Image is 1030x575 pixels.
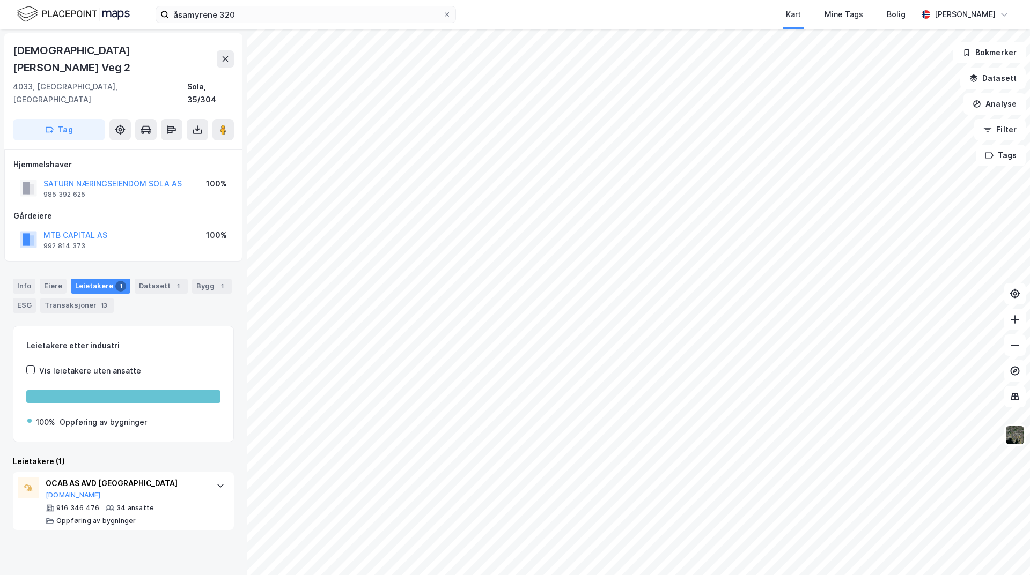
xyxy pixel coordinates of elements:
button: [DOMAIN_NAME] [46,491,101,499]
div: [DEMOGRAPHIC_DATA][PERSON_NAME] Veg 2 [13,42,217,76]
div: Kart [786,8,801,21]
div: Vis leietakere uten ansatte [39,364,141,377]
div: Eiere [40,279,67,294]
div: OCAB AS AVD [GEOGRAPHIC_DATA] [46,477,205,490]
div: Mine Tags [825,8,863,21]
div: Hjemmelshaver [13,158,233,171]
div: Leietakere (1) [13,455,234,468]
div: 100% [36,416,55,429]
div: Leietakere [71,279,130,294]
div: 100% [206,229,227,242]
div: Oppføring av bygninger [56,517,136,525]
div: 100% [206,177,227,190]
div: Bolig [887,8,906,21]
div: Oppføring av bygninger [60,416,147,429]
div: Kontrollprogram for chat [976,524,1030,575]
img: 9k= [1005,425,1025,445]
div: Gårdeiere [13,210,233,222]
button: Tags [976,145,1026,166]
div: 13 [99,300,109,311]
img: logo.f888ab2527a4732fd821a326f86c7f29.svg [17,5,130,24]
button: Filter [974,119,1026,140]
div: Leietakere etter industri [26,339,220,352]
div: Bygg [192,279,232,294]
button: Tag [13,119,105,140]
div: ESG [13,298,36,313]
button: Bokmerker [953,42,1026,63]
div: 992 814 373 [43,242,85,250]
div: Info [13,279,35,294]
div: 1 [217,281,227,292]
div: Sola, 35/304 [187,80,234,106]
div: [PERSON_NAME] [935,8,996,21]
div: 4033, [GEOGRAPHIC_DATA], [GEOGRAPHIC_DATA] [13,80,187,106]
div: Datasett [135,279,188,294]
div: 34 ansatte [116,504,154,512]
div: 916 346 476 [56,504,99,512]
iframe: Chat Widget [976,524,1030,575]
div: 1 [115,281,126,292]
button: Datasett [960,68,1026,89]
button: Analyse [963,93,1026,115]
input: Søk på adresse, matrikkel, gårdeiere, leietakere eller personer [169,6,443,23]
div: Transaksjoner [40,298,114,313]
div: 1 [173,281,183,292]
div: 985 392 625 [43,190,85,199]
